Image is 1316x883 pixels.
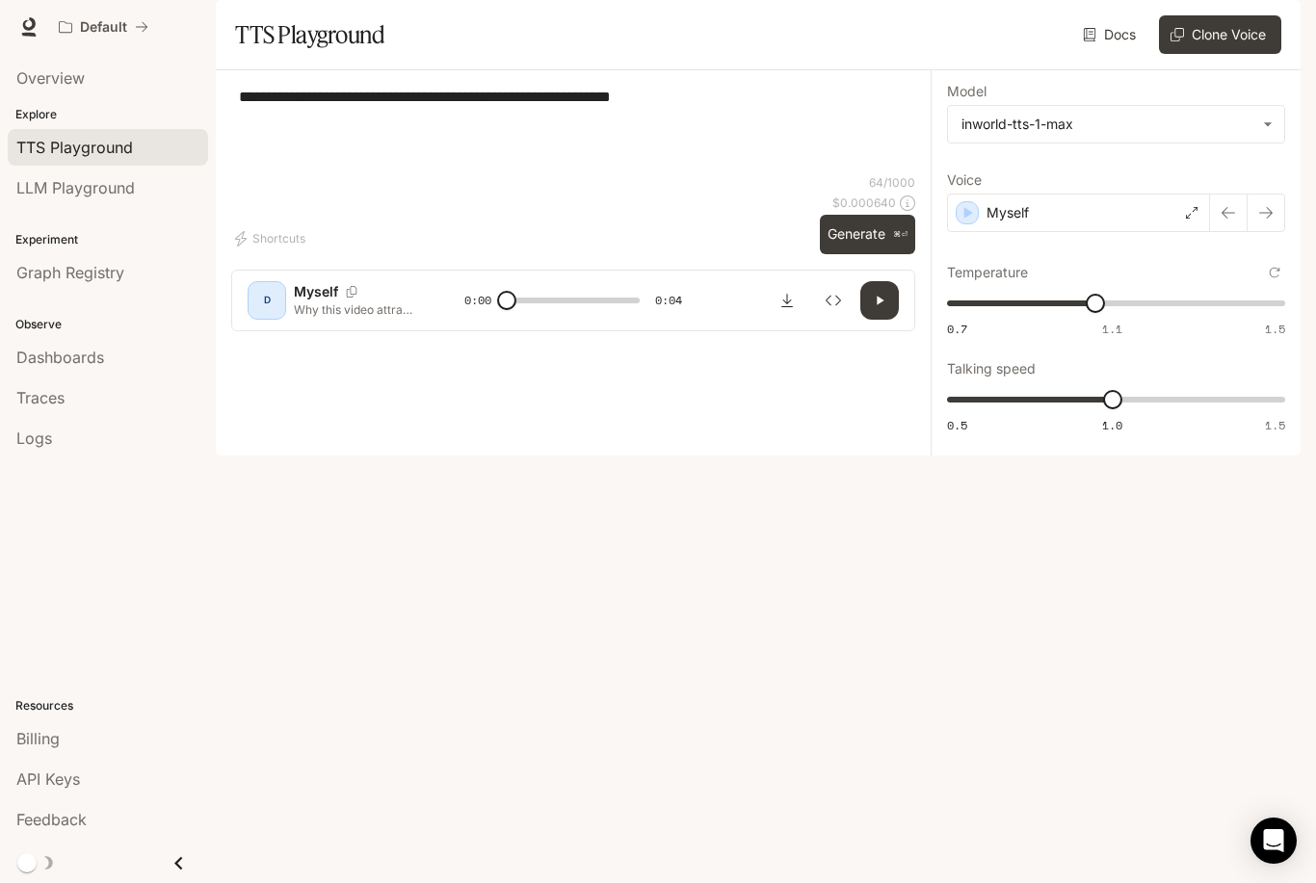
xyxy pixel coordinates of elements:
button: Generate⌘⏎ [820,215,915,254]
button: Clone Voice [1159,15,1281,54]
div: inworld-tts-1-max [961,115,1253,134]
span: 0.7 [947,321,967,337]
span: 0.5 [947,417,967,433]
p: ⌘⏎ [893,229,908,241]
a: Docs [1079,15,1144,54]
button: Inspect [814,281,853,320]
p: Why this video attract me so much and my ideas about shortcut [294,301,418,318]
span: 0:04 [655,291,682,310]
div: Open Intercom Messenger [1250,818,1297,864]
div: inworld-tts-1-max [948,106,1284,143]
button: Download audio [768,281,806,320]
button: Shortcuts [231,223,313,254]
p: Temperature [947,266,1028,279]
button: Reset to default [1264,262,1285,283]
button: Copy Voice ID [338,286,365,298]
div: D [251,285,282,316]
p: Model [947,85,987,98]
span: 1.0 [1102,417,1122,433]
button: All workspaces [50,8,157,46]
h1: TTS Playground [235,15,384,54]
span: 0:00 [464,291,491,310]
span: 1.5 [1265,417,1285,433]
p: Myself [294,282,338,301]
p: Talking speed [947,362,1036,376]
p: 64 / 1000 [869,174,915,191]
span: 1.5 [1265,321,1285,337]
p: $ 0.000640 [832,195,896,211]
p: Myself [987,203,1029,222]
p: Default [80,19,127,36]
span: 1.1 [1102,321,1122,337]
p: Voice [947,173,982,187]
